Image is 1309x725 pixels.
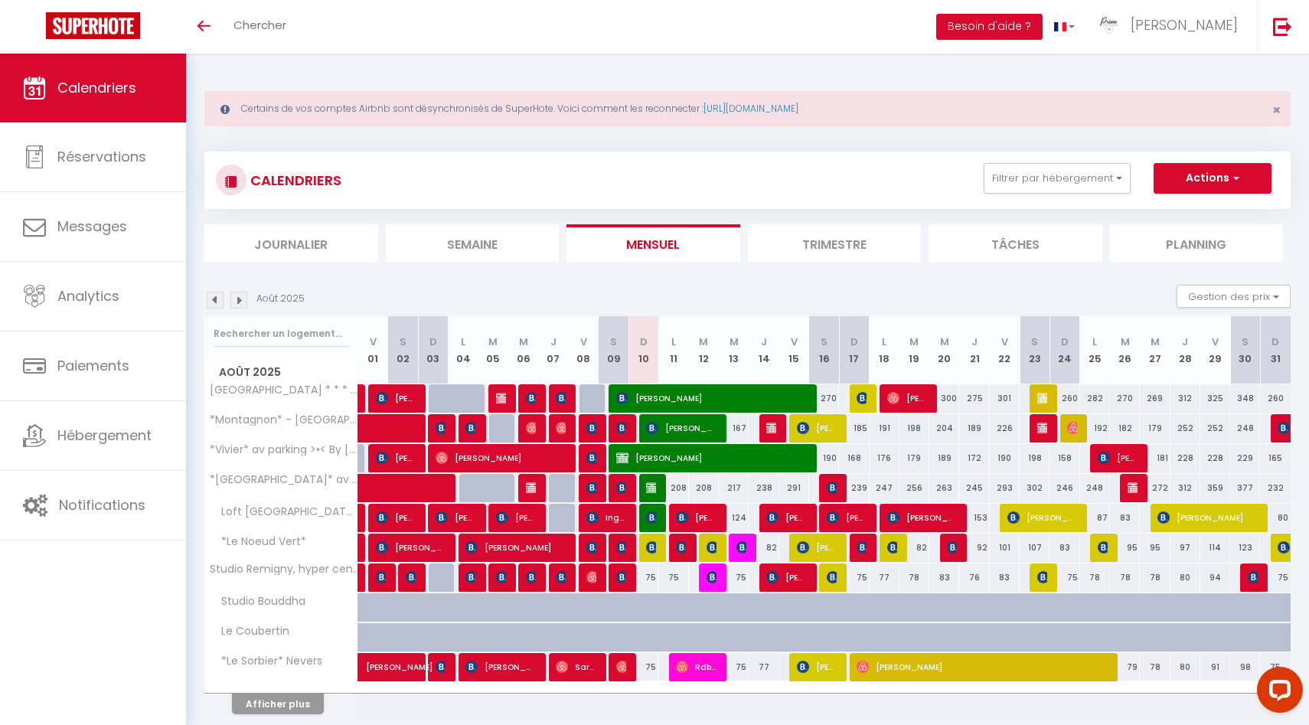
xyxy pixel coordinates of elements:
[465,533,565,562] span: [PERSON_NAME]
[376,503,416,532] span: [PERSON_NAME]
[207,384,361,396] span: [GEOGRAPHIC_DATA] * * * * *, [GEOGRAPHIC_DATA].
[850,335,858,349] abbr: D
[1140,474,1170,502] div: 272
[358,653,388,682] a: [PERSON_NAME]
[1140,414,1170,443] div: 179
[821,335,828,349] abbr: S
[899,534,929,562] div: 82
[870,563,899,592] div: 77
[1037,384,1047,413] span: [PERSON_NAME]
[461,335,465,349] abbr: L
[1020,474,1049,502] div: 302
[1230,316,1260,384] th: 30
[1248,563,1258,592] span: [PERSON_NAME]
[207,623,293,640] span: Le Coubertin
[1200,414,1230,443] div: 252
[827,503,867,532] span: [PERSON_NAME]
[496,384,506,413] span: [PERSON_NAME]
[658,474,688,502] div: 208
[448,316,478,384] th: 04
[736,533,746,562] span: [PERSON_NAME]
[936,14,1043,40] button: Besoin d'aide ?
[839,316,869,384] th: 17
[1049,316,1079,384] th: 24
[1200,653,1230,681] div: 91
[207,653,326,670] span: *Le Sorbier* Nevers
[246,163,341,198] h3: CALENDRIERS
[358,534,366,563] a: [PERSON_NAME]
[809,384,839,413] div: 270
[1272,100,1281,119] span: ×
[1080,316,1110,384] th: 25
[689,474,719,502] div: 208
[1200,534,1230,562] div: 114
[233,17,286,33] span: Chercher
[436,503,475,532] span: [PERSON_NAME]
[839,474,869,502] div: 239
[689,316,719,384] th: 12
[646,413,716,443] span: [PERSON_NAME]
[57,217,127,236] span: Messages
[1128,473,1138,502] span: [PERSON_NAME]
[256,292,305,306] p: Août 2025
[1260,444,1291,472] div: 165
[882,335,886,349] abbr: L
[749,534,779,562] div: 82
[899,444,929,472] div: 179
[1140,563,1170,592] div: 78
[1230,653,1260,681] div: 98
[1140,444,1170,472] div: 181
[1242,335,1249,349] abbr: S
[57,147,146,166] span: Réservations
[990,563,1020,592] div: 83
[658,563,688,592] div: 75
[628,316,658,384] th: 10
[57,426,152,445] span: Hébergement
[899,563,929,592] div: 78
[749,316,779,384] th: 14
[1272,103,1281,117] button: Close
[1080,414,1110,443] div: 192
[857,652,1105,681] span: [PERSON_NAME]
[207,534,310,550] span: *Le Noeud Vert*
[616,473,626,502] span: [PERSON_NAME]
[1110,653,1140,681] div: 79
[1177,285,1291,308] button: Gestion des prix
[204,91,1291,126] div: Certains de vos comptes Airbnb sont désynchronisés de SuperHote. Voici comment les reconnecter :
[870,444,899,472] div: 176
[676,652,716,681] span: Rdb EvolutiV
[719,563,749,592] div: 75
[1020,316,1049,384] th: 23
[1031,335,1038,349] abbr: S
[990,444,1020,472] div: 190
[839,444,869,472] div: 168
[887,533,897,562] span: [PERSON_NAME]
[358,384,366,413] a: [PERSON_NAME]
[586,473,596,502] span: [PERSON_NAME]
[959,504,989,532] div: 153
[1245,661,1309,725] iframe: LiveChat chat widget
[1049,444,1079,472] div: 158
[1110,224,1284,262] li: Planning
[990,474,1020,502] div: 293
[1110,534,1140,562] div: 95
[465,413,475,443] span: Abbes A.P
[1230,444,1260,472] div: 229
[1157,503,1257,532] span: [PERSON_NAME]
[990,316,1020,384] th: 22
[929,384,959,413] div: 300
[827,563,837,592] span: [PERSON_NAME]
[1061,335,1069,349] abbr: D
[1260,384,1291,413] div: 260
[909,335,919,349] abbr: M
[406,563,416,592] span: [PERSON_NAME]
[766,503,806,532] span: [PERSON_NAME]
[1049,563,1079,592] div: 75
[1170,444,1200,472] div: 228
[478,316,508,384] th: 05
[959,534,989,562] div: 92
[1271,335,1279,349] abbr: D
[719,653,749,681] div: 75
[1049,384,1079,413] div: 260
[797,533,837,562] span: [PERSON_NAME]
